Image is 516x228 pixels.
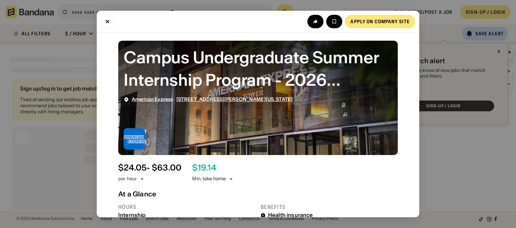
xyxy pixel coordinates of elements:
[124,128,145,150] img: American Express logo
[101,15,114,28] button: Close
[118,163,181,173] div: $ 24.05 - $63.00
[118,176,137,182] div: per hour
[268,212,313,218] div: Health insurance
[118,212,255,218] div: Internship
[124,46,392,91] div: Campus Undergraduate Summer Internship Program - 2026 Operational Resilience, Enterprise Shared S...
[118,190,398,198] div: At a Glance
[192,176,234,182] div: Min. take home
[350,19,410,24] div: Apply on company site
[261,203,398,211] div: Benefits
[176,96,293,102] a: [STREET_ADDRESS][PERSON_NAME][US_STATE]
[118,203,255,211] div: Hours
[132,96,173,102] a: American Express
[132,97,293,102] div: ·
[192,163,216,173] div: $ 19.14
